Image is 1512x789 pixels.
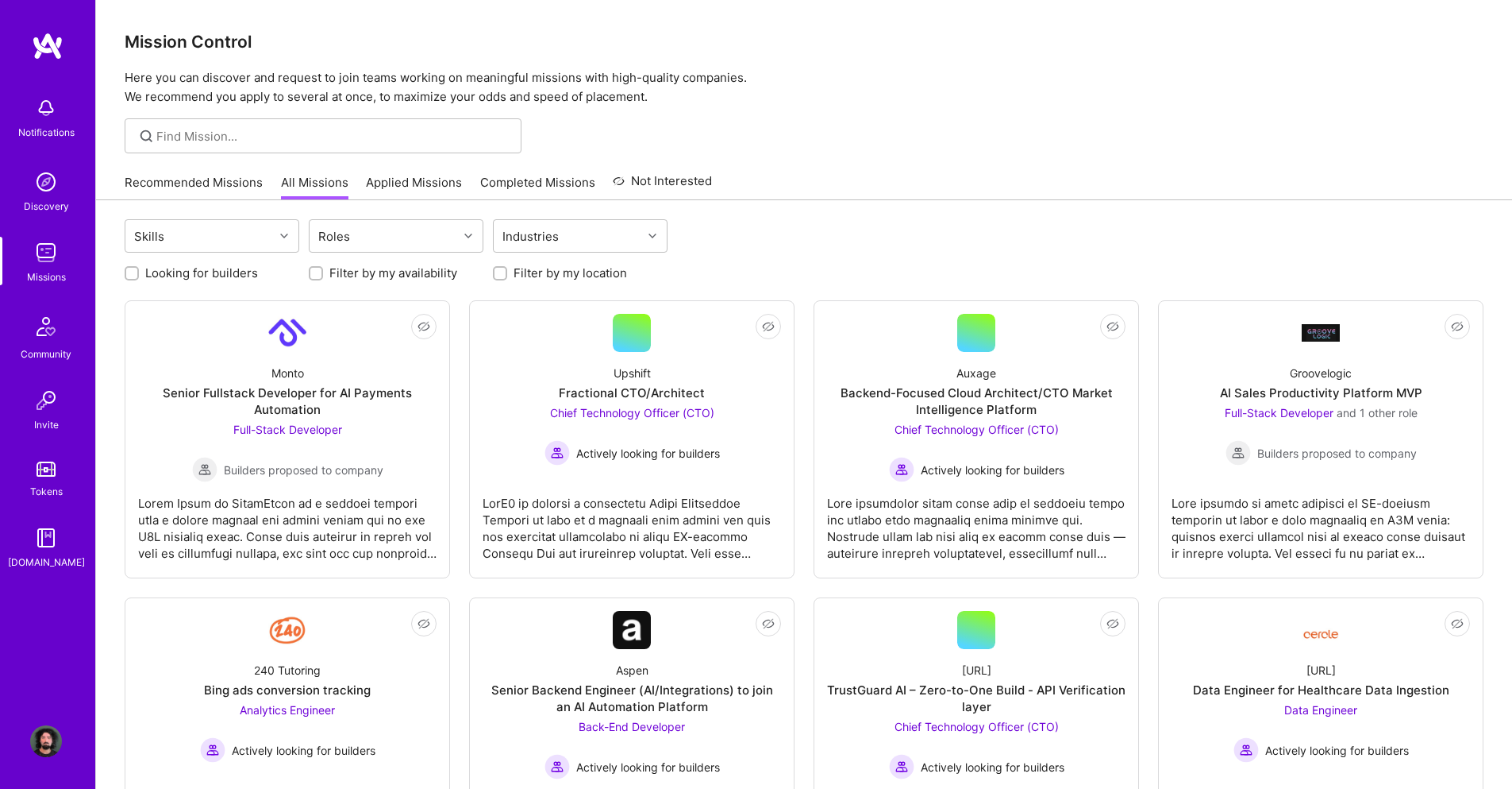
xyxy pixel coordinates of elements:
span: Actively looking for builders [576,445,720,462]
img: discovery [30,166,62,198]
img: bell [30,92,62,124]
div: Tokens [30,483,63,500]
i: icon EyeClosed [1451,320,1464,333]
img: tokens [37,462,56,477]
div: Discovery [24,198,69,215]
div: Senior Backend Engineer (AI/Integrations) to join an AI Automation Platform [483,682,781,715]
img: Builders proposed to company [192,457,217,482]
span: Builders proposed to company [1257,445,1417,462]
span: Back-End Developer [579,720,685,733]
img: Community [27,307,65,346]
div: Skills [130,225,168,248]
span: Actively looking for builders [921,462,1064,478]
i: icon SearchGrey [137,127,156,145]
span: Data Engineer [1284,703,1357,717]
i: icon EyeClosed [762,320,775,333]
i: icon EyeClosed [417,320,430,333]
span: Chief Technology Officer (CTO) [895,720,1059,733]
span: and 1 other role [1337,406,1418,420]
a: Company LogoGroovelogicAI Sales Productivity Platform MVPFull-Stack Developer and 1 other roleBui... [1172,314,1470,565]
span: Analytics Engineer [240,703,335,717]
input: Find Mission... [156,128,510,145]
label: Looking for builders [145,265,258,281]
a: AuxageBackend-Focused Cloud Architect/CTO Market Intelligence PlatformChief Technology Officer (C... [827,314,1125,565]
div: Community [21,346,71,362]
a: All Missions [281,174,348,200]
label: Filter by my availability [329,265,457,281]
a: Applied Missions [366,174,462,200]
label: Filter by my location [514,265,627,281]
a: UpshiftFractional CTO/ArchitectChief Technology Officer (CTO) Actively looking for buildersActive... [483,314,781,565]
img: User Avatar [30,725,62,757]
div: Industries [498,225,563,248]
div: 240 Tutoring [254,662,321,679]
a: Company LogoMontoSenior Fullstack Developer for AI Payments AutomationFull-Stack Developer Builde... [138,314,437,565]
img: Company Logo [613,611,651,649]
i: icon EyeClosed [417,617,430,630]
div: AI Sales Productivity Platform MVP [1220,385,1422,401]
span: Builders proposed to company [224,462,383,478]
div: Bing ads conversion tracking [204,682,371,698]
img: Actively looking for builders [544,754,570,779]
img: Builders proposed to company [1225,440,1251,466]
div: Invite [34,416,59,433]
i: icon Chevron [280,232,288,240]
div: [URL] [1306,662,1336,679]
div: TrustGuard AI – Zero-to-One Build - API Verification layer [827,682,1125,715]
a: Completed Missions [480,174,595,200]
div: Auxage [956,365,996,381]
span: Actively looking for builders [576,759,720,775]
div: Monto [271,365,304,381]
img: Company Logo [1302,324,1340,341]
img: Company Logo [268,314,306,352]
div: Lore ipsumdo si ametc adipisci el SE-doeiusm temporin ut labor e dolo magnaaliq en A3M venia: qui... [1172,482,1470,562]
i: icon EyeClosed [1451,617,1464,630]
img: guide book [30,522,62,554]
img: Invite [30,385,62,416]
img: teamwork [30,237,62,269]
img: logo [32,32,63,60]
span: Full-Stack Developer [1225,406,1333,420]
a: Not Interested [613,172,712,200]
div: Data Engineer for Healthcare Data Ingestion [1193,682,1449,698]
div: Senior Fullstack Developer for AI Payments Automation [138,385,437,418]
img: Actively looking for builders [889,457,914,482]
i: icon Chevron [464,232,472,240]
a: User Avatar [26,725,66,757]
div: Notifications [18,124,75,141]
div: Backend-Focused Cloud Architect/CTO Market Intelligence Platform [827,385,1125,418]
img: Company Logo [268,611,306,649]
div: Fractional CTO/Architect [559,385,705,401]
div: Lorem Ipsum do SitamEtcon ad e seddoei tempori utla e dolore magnaal eni admini veniam qui no exe... [138,482,437,562]
a: Recommended Missions [125,174,263,200]
h3: Mission Control [125,32,1483,52]
span: Actively looking for builders [232,742,375,759]
div: Upshift [614,365,651,381]
div: Aspen [616,662,648,679]
div: [DOMAIN_NAME] [8,554,85,570]
div: Missions [27,269,66,285]
span: Chief Technology Officer (CTO) [550,406,714,420]
span: Chief Technology Officer (CTO) [895,423,1059,436]
p: Here you can discover and request to join teams working on meaningful missions with high-quality ... [125,68,1483,106]
div: Roles [314,225,354,248]
img: Actively looking for builders [889,754,914,779]
span: Full-Stack Developer [233,423,342,436]
img: Actively looking for builders [1233,737,1259,763]
div: LorE0 ip dolorsi a consectetu Adipi Elitseddoe Tempori ut labo et d magnaali enim admini ven quis... [483,482,781,562]
i: icon EyeClosed [1106,617,1119,630]
img: Actively looking for builders [544,440,570,466]
div: Lore ipsumdolor sitam conse adip el seddoeiu tempo inc utlabo etdo magnaaliq enima minimve qui. N... [827,482,1125,562]
img: Company Logo [1302,617,1340,644]
i: icon EyeClosed [762,617,775,630]
img: Actively looking for builders [200,737,225,763]
span: Actively looking for builders [921,759,1064,775]
div: Groovelogic [1290,365,1352,381]
i: icon Chevron [648,232,656,240]
i: icon EyeClosed [1106,320,1119,333]
div: [URL] [962,662,991,679]
span: Actively looking for builders [1265,742,1409,759]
